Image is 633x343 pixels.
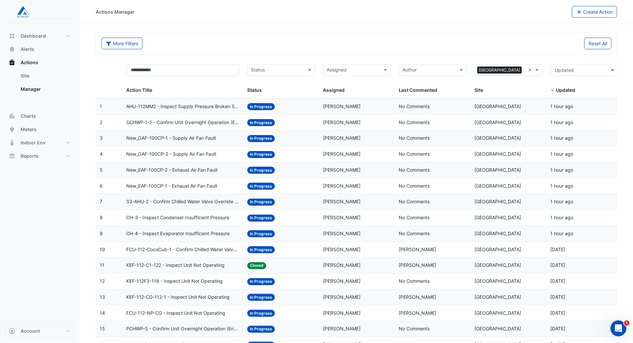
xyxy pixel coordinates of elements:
app-icon: Alerts [9,46,15,53]
span: [GEOGRAPHIC_DATA] [475,262,521,268]
app-icon: Indoor Env [9,139,15,146]
span: 2025-10-09T14:13:45.445 [550,278,565,284]
button: Account [5,324,74,338]
span: No Comments [399,119,430,125]
span: In Progress [247,135,275,142]
span: [PERSON_NAME] [323,215,361,220]
span: SCHWP-1-2 - Confirm Unit Overnight Operation (Energy Waste) [126,119,240,126]
span: 2025-10-07T13:48:32.030 [550,294,565,300]
span: No Comments [399,151,430,157]
span: New_OAF-100CP-2 - Supply Air Fan Fault [126,150,216,158]
span: KEF-112-C1-122 - Inspect Unit Not Operating [126,261,225,269]
span: [GEOGRAPHIC_DATA] [475,326,521,331]
span: 14 [100,310,105,316]
span: 2025-10-13T10:02:43.214 [550,119,573,125]
span: S3-AHU-2 - Confirm Chilled Water Valve Override Open (Energy Waste) [126,198,240,206]
span: No Comments [399,183,430,189]
app-icon: Dashboard [9,33,15,39]
iframe: Intercom live chat [610,320,626,336]
button: Indoor Env [5,136,74,149]
button: Create Action [572,6,617,18]
span: 2025-10-10T07:58:22.608 [550,247,565,252]
span: In Progress [247,326,275,333]
span: [PERSON_NAME] [323,247,361,252]
span: 9 [100,231,103,236]
span: No Comments [399,103,430,109]
button: Updated [550,64,618,76]
span: [PERSON_NAME] [323,231,361,236]
span: [GEOGRAPHIC_DATA] [475,278,521,284]
span: 2025-10-13T10:02:36.909 [550,135,573,141]
span: 2 [100,119,102,125]
span: In Progress [247,183,275,190]
span: 2025-10-13T10:02:17.000 [550,183,573,189]
span: In Progress [247,278,275,285]
span: [GEOGRAPHIC_DATA] [475,151,521,157]
button: Actions [5,56,74,69]
span: No Comments [399,278,430,284]
span: [PERSON_NAME] [323,294,361,300]
span: 7 [100,199,102,204]
span: In Progress [247,230,275,237]
span: KEF-112F3-118 - Inspect Unit Not Operating [126,277,223,285]
span: 2025-10-13T10:01:57.894 [550,215,573,220]
span: Assigned [323,87,345,93]
span: 2025-10-13T10:02:07.945 [550,199,573,204]
button: Meters [5,123,74,136]
a: Site [15,69,74,83]
button: Reports [5,149,74,163]
div: Actions Manager [96,8,135,15]
span: In Progress [247,246,275,253]
span: [GEOGRAPHIC_DATA] [475,231,521,236]
span: 15 [100,326,105,331]
span: [GEOGRAPHIC_DATA] [475,199,521,204]
span: In Progress [247,151,275,158]
button: Reset All [584,38,611,49]
span: In Progress [247,215,275,222]
span: No Comments [399,326,430,331]
span: In Progress [247,294,275,301]
span: Updated [555,67,574,73]
span: [PERSON_NAME] [323,262,361,268]
span: 2025-10-07T13:46:15.426 [550,310,565,316]
span: [PERSON_NAME] [323,135,361,141]
span: KEF-112-CG-112-1 - Inspect Unit Not Operating [126,293,230,301]
span: [GEOGRAPHIC_DATA] [475,103,521,109]
app-icon: Charts [9,113,15,119]
span: Account [21,328,40,334]
span: [GEOGRAPHIC_DATA] [475,247,521,252]
a: Manager [15,83,74,96]
span: 2025-10-13T10:02:31.191 [550,151,573,157]
span: No Comments [399,199,430,204]
span: 1 [100,103,102,109]
span: [GEOGRAPHIC_DATA] [475,167,521,173]
span: [PERSON_NAME] [399,310,436,316]
app-icon: Meters [9,126,15,133]
span: FCU-112-CocoCub-1 - Confirm Chilled Water Valve Override Open (Energy Waste) [126,246,240,254]
span: 8 [100,215,103,220]
span: Meters [21,126,37,133]
span: New_EAF-100CP-2 - Exhaust Air Fan Fault [126,166,218,174]
button: Charts [5,109,74,123]
span: [PERSON_NAME] [323,119,361,125]
span: 2025-10-13T10:01:41.080 [550,231,573,236]
span: 13 [100,294,105,300]
span: [PERSON_NAME] [323,151,361,157]
span: CH-3 - Inspect Condenser Insufficient Pressure [126,214,229,222]
span: In Progress [247,119,275,126]
span: Updated [556,87,575,93]
span: Indoor Env [21,139,46,146]
span: PCHWP-5 - Confirm Unit Overnight Operation (Energy Waste) [126,325,240,333]
span: Reports [21,153,39,159]
span: 11 [100,262,104,268]
button: Dashboard [5,29,74,43]
span: [PERSON_NAME] [323,103,361,109]
span: [PERSON_NAME] [323,183,361,189]
span: Actions [21,59,38,66]
span: No Comments [399,231,430,236]
span: In Progress [247,103,275,110]
span: Charts [21,113,36,119]
span: 2025-10-07T11:48:13.333 [550,326,565,331]
span: 5 [100,167,103,173]
span: 10 [100,247,105,252]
